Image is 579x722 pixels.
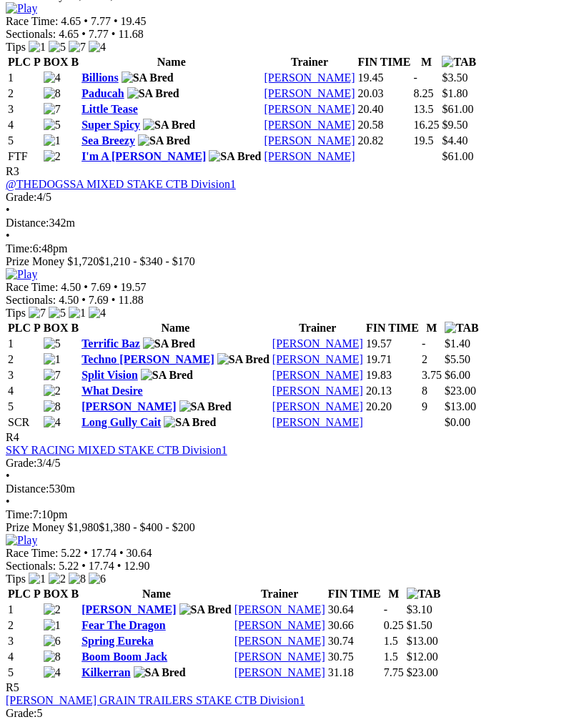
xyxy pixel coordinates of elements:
a: [PERSON_NAME] [264,103,355,115]
span: Distance: [6,217,49,229]
span: • [6,495,10,508]
td: 19.71 [365,352,420,367]
span: $1.80 [442,87,467,99]
img: Play [6,534,37,547]
th: M [412,55,440,69]
span: $3.10 [407,603,432,615]
div: 4/5 [6,191,573,204]
img: 8 [69,573,86,585]
img: 1 [69,307,86,320]
span: 12.90 [124,560,149,572]
text: 8 [422,385,427,397]
div: Prize Money $1,980 [6,521,573,534]
td: 3 [7,102,41,117]
td: 2 [7,86,41,101]
td: 4 [7,650,41,664]
span: $1.40 [445,337,470,350]
span: BOX [44,56,69,68]
img: SA Bred [217,353,269,366]
img: TAB [442,56,476,69]
span: Tips [6,573,26,585]
img: 1 [44,134,61,147]
a: Billions [81,71,119,84]
img: 2 [44,385,61,397]
img: Play [6,2,37,15]
div: 5 [6,707,573,720]
span: Tips [6,41,26,53]
a: [PERSON_NAME] [272,337,363,350]
text: 9 [422,400,427,412]
img: SA Bred [209,150,261,163]
span: • [114,15,118,27]
span: 4.65 [61,15,81,27]
img: TAB [407,588,441,600]
th: Trainer [272,321,364,335]
span: • [84,15,88,27]
span: BOX [44,322,69,334]
a: @THEDOGSSA MIXED STAKE CTB Division1 [6,178,236,190]
img: 1 [44,353,61,366]
img: 1 [29,573,46,585]
th: Trainer [263,55,355,69]
span: R5 [6,681,19,693]
th: FIN TIME [327,587,382,601]
a: Spring Eureka [81,635,154,647]
span: Race Time: [6,281,58,293]
td: 31.18 [327,666,382,680]
span: 4.50 [59,294,79,306]
td: 30.74 [327,634,382,648]
span: BOX [44,588,69,600]
a: [PERSON_NAME] [272,369,363,381]
span: 5.22 [59,560,79,572]
img: 8 [44,651,61,663]
text: 19.5 [413,134,433,147]
span: $9.50 [442,119,467,131]
img: 6 [44,635,61,648]
span: Race Time: [6,547,58,559]
span: Race Time: [6,15,58,27]
span: $6.00 [445,369,470,381]
td: 1 [7,337,41,351]
span: 7.77 [89,28,109,40]
a: SKY RACING MIXED STAKE CTB Division1 [6,444,227,456]
img: 7 [69,41,86,54]
span: 7.69 [91,281,111,293]
a: [PERSON_NAME] [272,353,363,365]
span: • [6,204,10,216]
img: 4 [44,416,61,429]
span: $13.00 [407,635,438,647]
span: • [6,470,10,482]
text: 13.5 [413,103,433,115]
img: 2 [44,150,61,163]
a: [PERSON_NAME] [234,603,325,615]
th: FIN TIME [357,55,412,69]
img: 2 [49,573,66,585]
span: Sectionals: [6,28,56,40]
img: SA Bred [122,71,174,84]
a: I'm A [PERSON_NAME] [81,150,206,162]
img: 5 [49,41,66,54]
img: 5 [49,307,66,320]
a: [PERSON_NAME] [234,666,325,678]
td: 19.45 [357,71,412,85]
td: 20.58 [357,118,412,132]
span: Grade: [6,707,37,719]
td: 2 [7,618,41,633]
span: 17.74 [91,547,117,559]
span: Grade: [6,191,37,203]
td: 19.57 [365,337,420,351]
td: 1 [7,71,41,85]
a: Paducah [81,87,124,99]
span: 5.22 [61,547,81,559]
span: • [6,229,10,242]
img: 4 [44,71,61,84]
span: Time: [6,242,33,254]
img: 8 [44,87,61,100]
td: 2 [7,352,41,367]
span: PLC [8,56,31,68]
span: 7.77 [91,15,111,27]
a: Long Gully Cait [81,416,161,428]
img: SA Bred [134,666,186,679]
a: Fear The Dragon [81,619,166,631]
img: 4 [89,307,106,320]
